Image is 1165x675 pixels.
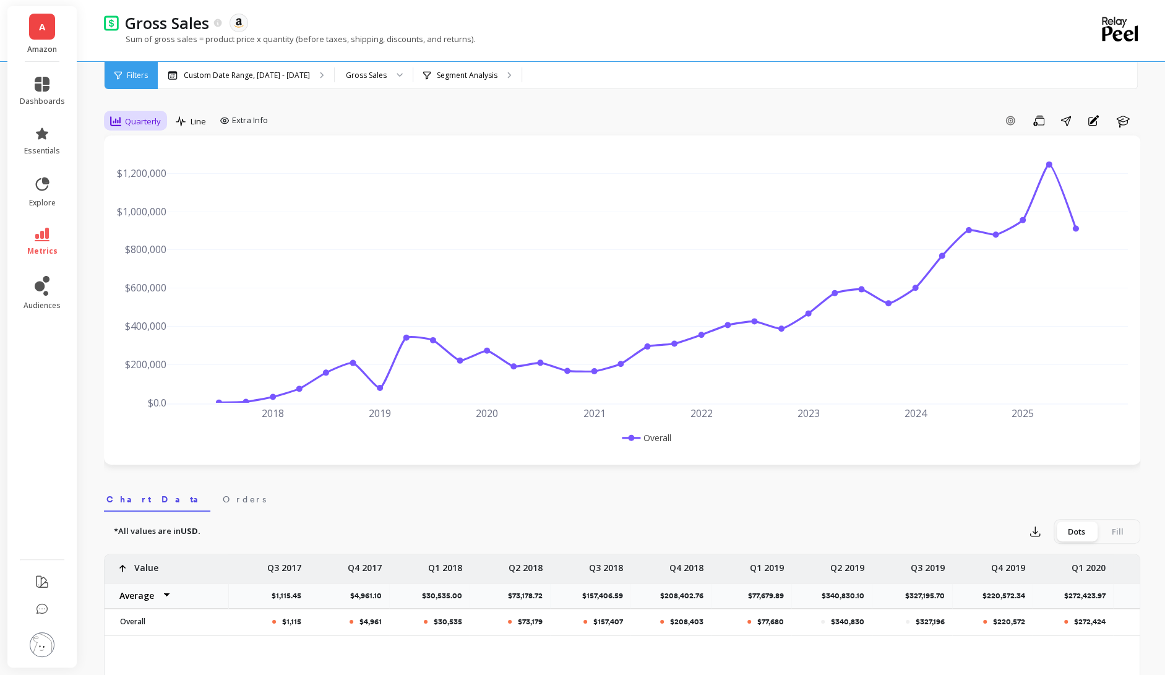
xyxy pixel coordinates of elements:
[104,33,475,45] p: Sum of gross sales = product price x quantity (before taxes, shipping, discounts, and returns).
[134,554,158,574] p: Value
[272,591,309,601] p: $1,115.45
[660,591,711,601] p: $208,402.76
[589,554,623,574] p: Q3 2018
[670,617,703,627] p: $208,403
[437,71,497,80] p: Segment Analysis
[993,617,1025,627] p: $220,572
[1072,554,1106,574] p: Q1 2020
[1074,617,1106,627] p: $272,424
[905,591,952,601] p: $327,195.70
[29,198,56,208] span: explore
[1097,522,1138,541] div: Fill
[27,246,58,256] span: metrics
[750,554,784,574] p: Q1 2019
[184,71,310,80] p: Custom Date Range, [DATE] - [DATE]
[916,617,945,627] p: $327,196
[434,617,462,627] p: $30,535
[830,554,864,574] p: Q2 2019
[39,20,45,34] span: A
[831,617,864,627] p: $340,830
[669,554,703,574] p: Q4 2018
[20,97,65,106] span: dashboards
[125,116,161,127] span: Quarterly
[982,591,1033,601] p: $220,572.34
[508,591,550,601] p: $73,178.72
[24,301,61,311] span: audiences
[267,554,301,574] p: Q3 2017
[509,554,543,574] p: Q2 2018
[104,483,1140,512] nav: Tabs
[232,114,268,127] span: Extra Info
[348,554,382,574] p: Q4 2017
[1056,522,1097,541] div: Dots
[191,116,206,127] span: Line
[346,69,387,81] div: Gross Sales
[422,591,470,601] p: $30,535.00
[104,15,119,30] img: header icon
[359,617,382,627] p: $4,961
[350,591,389,601] p: $4,961.10
[911,554,945,574] p: Q3 2019
[518,617,543,627] p: $73,179
[1064,591,1113,601] p: $272,423.97
[113,617,221,627] p: Overall
[593,617,623,627] p: $157,407
[757,617,784,627] p: $77,680
[20,45,65,54] p: Amazon
[282,617,301,627] p: $1,115
[127,71,148,80] span: Filters
[114,525,200,538] p: *All values are in
[106,493,208,505] span: Chart Data
[233,17,244,28] img: api.amazon.svg
[24,146,60,156] span: essentials
[30,632,54,657] img: profile picture
[181,525,200,536] strong: USD.
[428,554,462,574] p: Q1 2018
[582,591,630,601] p: $157,406.59
[125,12,209,33] p: Gross Sales
[748,591,791,601] p: $77,679.89
[822,591,872,601] p: $340,830.10
[991,554,1025,574] p: Q4 2019
[223,493,266,505] span: Orders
